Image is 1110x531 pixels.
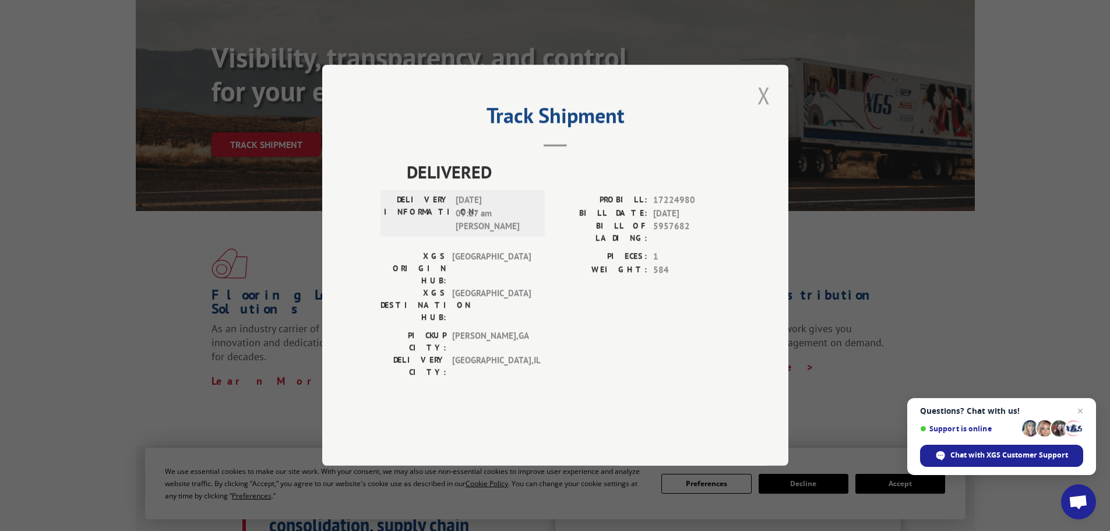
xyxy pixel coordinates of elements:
[555,194,647,208] label: PROBILL:
[456,194,534,234] span: [DATE] 09:27 am [PERSON_NAME]
[452,330,531,354] span: [PERSON_NAME] , GA
[384,194,450,234] label: DELIVERY INFORMATION:
[920,445,1083,467] span: Chat with XGS Customer Support
[950,450,1068,460] span: Chat with XGS Customer Support
[920,406,1083,416] span: Questions? Chat with us!
[555,207,647,220] label: BILL DATE:
[380,107,730,129] h2: Track Shipment
[653,251,730,264] span: 1
[452,287,531,324] span: [GEOGRAPHIC_DATA]
[653,207,730,220] span: [DATE]
[920,424,1018,433] span: Support is online
[380,330,446,354] label: PICKUP CITY:
[407,159,730,185] span: DELIVERED
[754,79,774,111] button: Close modal
[653,220,730,245] span: 5957682
[452,354,531,379] span: [GEOGRAPHIC_DATA] , IL
[555,251,647,264] label: PIECES:
[555,220,647,245] label: BILL OF LADING:
[452,251,531,287] span: [GEOGRAPHIC_DATA]
[380,354,446,379] label: DELIVERY CITY:
[653,263,730,277] span: 584
[653,194,730,208] span: 17224980
[1061,484,1096,519] a: Open chat
[380,287,446,324] label: XGS DESTINATION HUB:
[555,263,647,277] label: WEIGHT:
[380,251,446,287] label: XGS ORIGIN HUB:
